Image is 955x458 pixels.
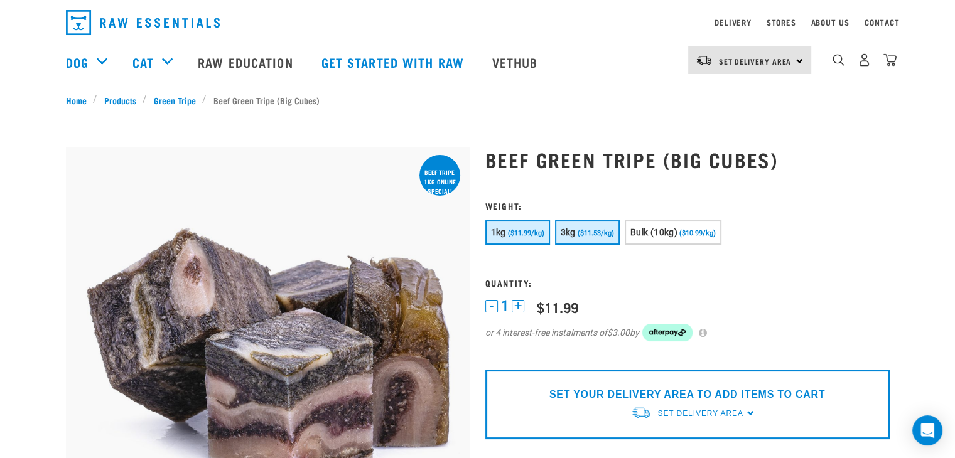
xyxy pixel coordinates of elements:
button: + [512,300,524,312]
img: Raw Essentials Logo [66,10,220,35]
span: 3kg [561,227,576,237]
span: ($11.53/kg) [578,229,614,237]
a: Contact [865,20,900,24]
a: Stores [767,20,796,24]
img: van-moving.png [631,406,651,419]
span: $3.00 [607,326,630,339]
a: Vethub [480,37,554,87]
div: $11.99 [537,299,578,315]
span: Bulk (10kg) [630,227,677,237]
img: Afterpay [642,324,693,341]
span: 1kg [491,227,506,237]
nav: dropdown navigation [56,5,900,40]
h3: Quantity: [485,278,890,287]
img: user.png [858,53,871,67]
a: Raw Education [185,37,308,87]
h3: Weight: [485,201,890,210]
img: home-icon-1@2x.png [833,54,844,66]
button: Bulk (10kg) ($10.99/kg) [625,220,721,245]
a: Cat [132,53,154,72]
p: SET YOUR DELIVERY AREA TO ADD ITEMS TO CART [549,387,825,402]
button: - [485,300,498,312]
a: Green Tripe [147,93,202,107]
span: ($10.99/kg) [679,229,716,237]
span: 1 [501,299,509,312]
img: home-icon@2x.png [883,53,897,67]
h1: Beef Green Tripe (Big Cubes) [485,148,890,171]
span: ($11.99/kg) [508,229,544,237]
button: 1kg ($11.99/kg) [485,220,550,245]
span: Set Delivery Area [719,59,792,63]
div: or 4 interest-free instalments of by [485,324,890,341]
a: Home [66,93,94,107]
button: 3kg ($11.53/kg) [555,220,620,245]
div: Open Intercom Messenger [912,415,942,445]
a: About Us [811,20,849,24]
a: Get started with Raw [309,37,480,87]
span: Set Delivery Area [657,409,743,418]
nav: breadcrumbs [66,93,890,107]
a: Dog [66,53,89,72]
a: Delivery [715,20,751,24]
a: Products [97,93,143,107]
img: van-moving.png [696,55,713,66]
